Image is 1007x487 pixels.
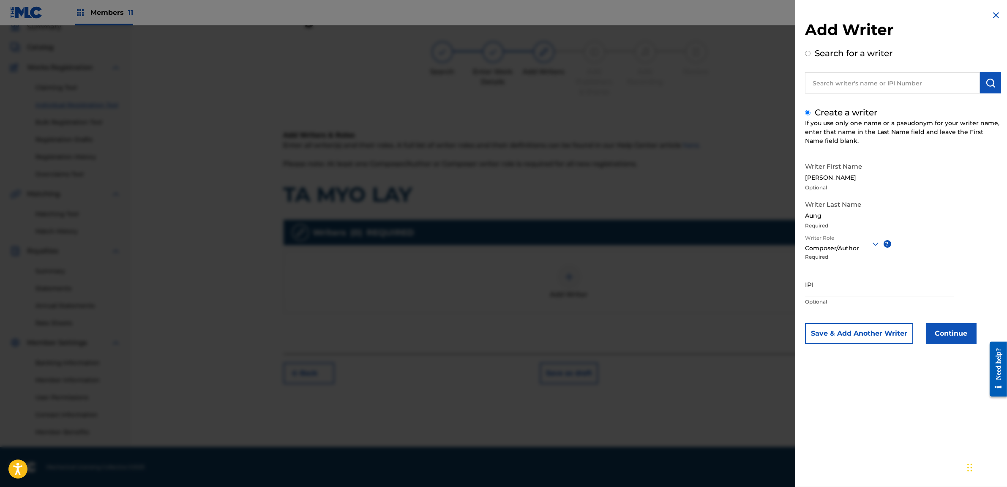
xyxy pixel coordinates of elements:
[805,323,913,344] button: Save & Add Another Writer
[805,253,834,272] p: Required
[10,6,43,19] img: MLC Logo
[805,184,954,192] p: Optional
[805,119,1001,145] div: If you use only one name or a pseudonym for your writer name, enter that name in the Last Name fi...
[805,222,954,230] p: Required
[926,323,977,344] button: Continue
[815,48,892,58] label: Search for a writer
[805,298,954,306] p: Optional
[805,20,1001,42] h2: Add Writer
[128,8,133,16] span: 11
[884,240,891,248] span: ?
[90,8,133,17] span: Members
[815,107,877,118] label: Create a writer
[985,78,996,88] img: Search Works
[965,446,1007,487] iframe: Chat Widget
[983,335,1007,403] iframe: Resource Center
[967,455,972,480] div: Drag
[805,72,980,93] input: Search writer's name or IPI Number
[75,8,85,18] img: Top Rightsholders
